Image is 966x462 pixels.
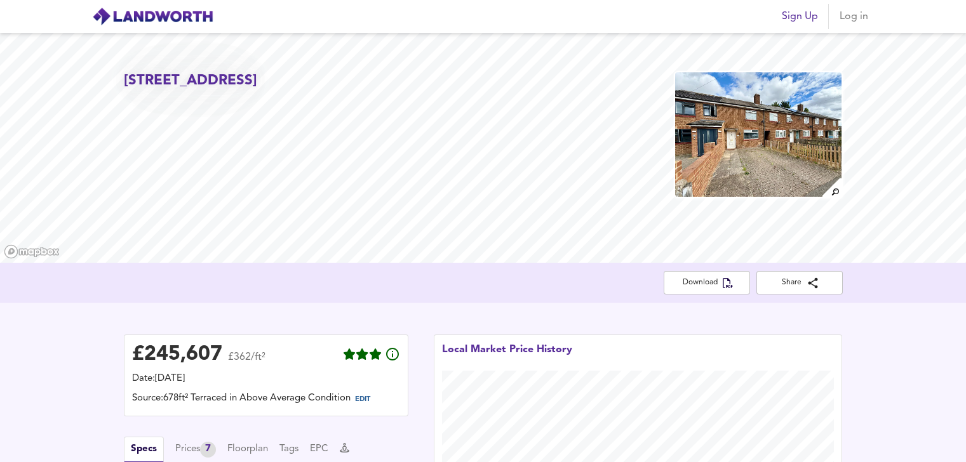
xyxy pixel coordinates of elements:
button: Download [664,271,750,294]
span: Sign Up [782,8,818,25]
img: logo [92,7,213,26]
h2: [STREET_ADDRESS] [124,71,257,91]
button: Tags [279,442,299,456]
span: Log in [839,8,869,25]
button: Floorplan [227,442,268,456]
div: 7 [200,442,216,458]
button: Share [756,271,843,294]
span: £362/ft² [228,352,265,371]
span: EDIT [355,396,370,403]
img: search [821,176,843,199]
span: Share [767,276,833,289]
button: Prices7 [175,442,216,458]
button: Sign Up [777,4,823,29]
div: Local Market Price History [442,343,572,371]
div: Source: 678ft² Terraced in Above Average Condition [132,392,400,408]
div: Prices [175,442,216,458]
a: Mapbox homepage [4,244,60,259]
button: Log in [834,4,875,29]
img: property [674,71,842,198]
div: Date: [DATE] [132,372,400,386]
span: Download [674,276,740,289]
button: EPC [310,442,328,456]
div: £ 245,607 [132,345,222,364]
